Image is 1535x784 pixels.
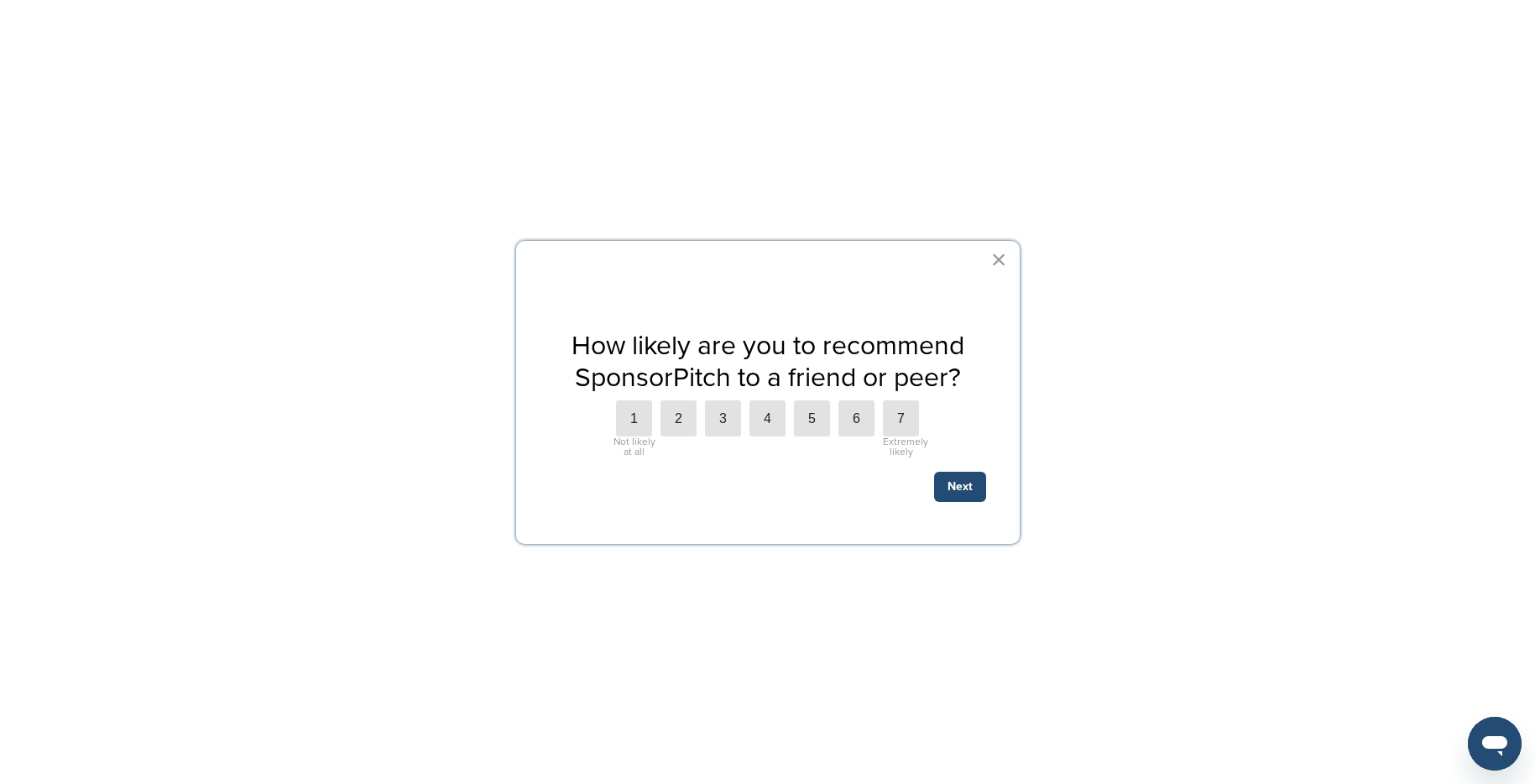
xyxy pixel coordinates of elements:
[705,400,741,436] label: 3
[749,400,786,436] label: 4
[612,436,656,457] div: Not likely at all
[883,436,919,457] div: Extremely likely
[838,400,875,436] label: 6
[794,400,830,436] label: 5
[660,400,697,436] label: 2
[616,400,652,436] label: 1
[550,330,986,395] p: How likely are you to recommend SponsorPitch to a friend or peer?
[934,472,986,502] button: Next
[991,246,1007,273] button: Close
[883,400,919,436] label: 7
[1468,717,1522,771] iframe: Button to launch messaging window, conversation in progress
